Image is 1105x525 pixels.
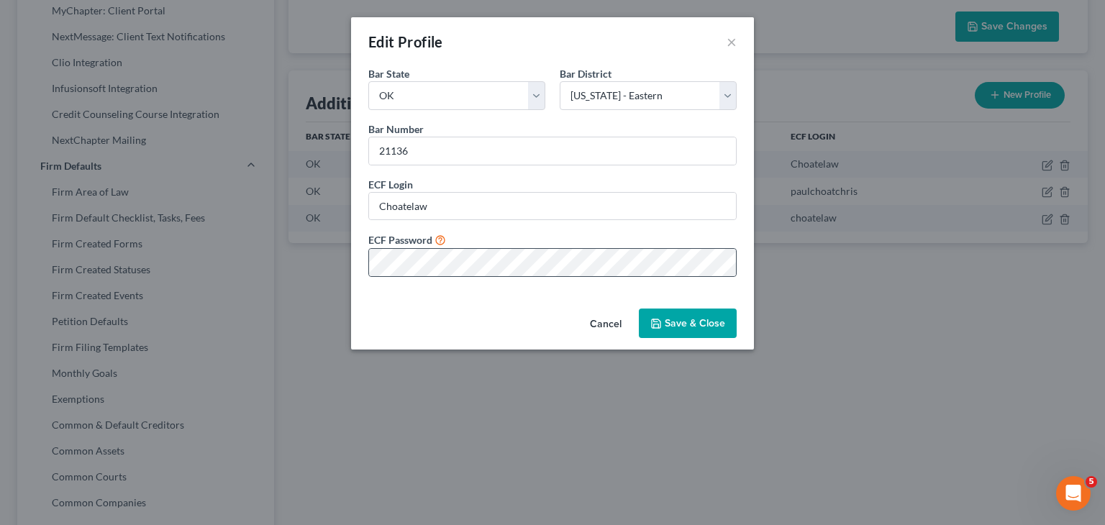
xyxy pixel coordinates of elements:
button: Save & Close [639,309,737,339]
div: Edit Profile [368,32,443,52]
button: × [727,33,737,50]
span: ECF Password [368,234,432,246]
span: ECF Login [368,178,413,191]
span: Bar District [560,68,611,80]
input: # [369,137,736,165]
input: Enter ecf login... [369,193,736,220]
span: 5 [1086,476,1097,488]
button: Cancel [578,310,633,339]
span: Bar Number [368,123,424,135]
span: Bar State [368,68,409,80]
iframe: Intercom live chat [1056,476,1091,511]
